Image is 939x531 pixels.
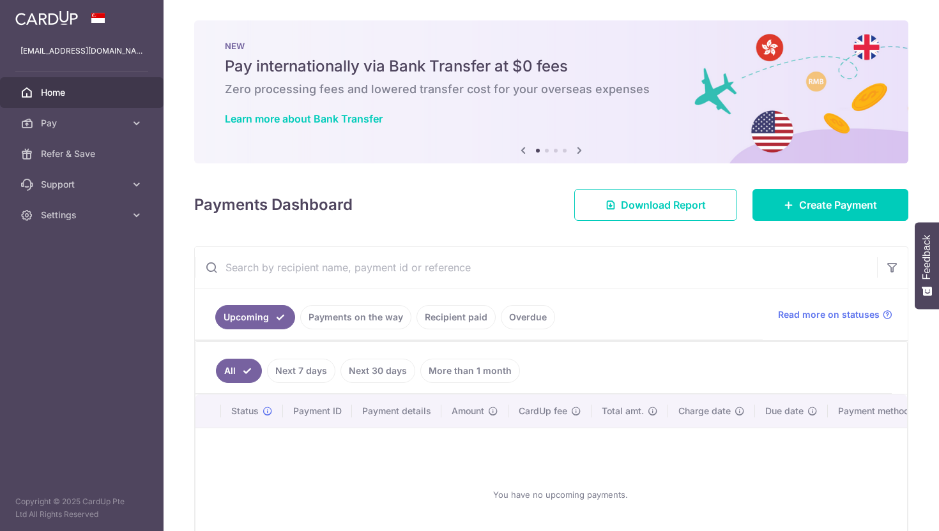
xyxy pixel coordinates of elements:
[20,45,143,57] p: [EMAIL_ADDRESS][DOMAIN_NAME]
[921,235,933,280] span: Feedback
[225,56,878,77] h5: Pay internationally via Bank Transfer at $0 fees
[602,405,644,417] span: Total amt.
[420,359,520,383] a: More than 1 month
[452,405,484,417] span: Amount
[915,222,939,309] button: Feedback - Show survey
[194,193,353,216] h4: Payments Dashboard
[778,308,892,321] a: Read more on statuses
[501,305,555,329] a: Overdue
[15,10,78,26] img: CardUp
[519,405,567,417] span: CardUp fee
[799,197,877,213] span: Create Payment
[678,405,731,417] span: Charge date
[352,394,441,428] th: Payment details
[41,147,125,160] span: Refer & Save
[41,178,125,191] span: Support
[778,308,880,321] span: Read more on statuses
[621,197,706,213] span: Download Report
[41,209,125,221] span: Settings
[225,41,878,51] p: NEW
[195,247,877,288] input: Search by recipient name, payment id or reference
[574,189,737,221] a: Download Report
[41,86,125,99] span: Home
[267,359,335,383] a: Next 7 days
[215,305,295,329] a: Upcoming
[752,189,908,221] a: Create Payment
[225,112,383,125] a: Learn more about Bank Transfer
[216,359,262,383] a: All
[194,20,908,163] img: Bank transfer banner
[300,305,411,329] a: Payments on the way
[231,405,259,417] span: Status
[340,359,415,383] a: Next 30 days
[828,394,925,428] th: Payment method
[225,82,878,97] h6: Zero processing fees and lowered transfer cost for your overseas expenses
[283,394,352,428] th: Payment ID
[41,117,125,130] span: Pay
[416,305,496,329] a: Recipient paid
[765,405,804,417] span: Due date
